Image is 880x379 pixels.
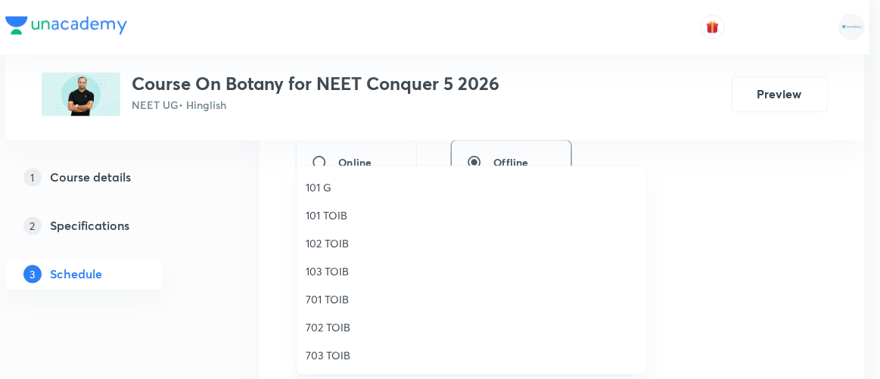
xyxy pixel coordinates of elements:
[306,291,637,307] span: 701 TOIB
[306,319,637,335] span: 702 TOIB
[306,235,637,251] span: 102 TOIB
[306,347,637,363] span: 703 TOIB
[306,207,637,223] span: 101 TOIB
[306,179,637,195] span: 101 G
[306,263,637,279] span: 103 TOIB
